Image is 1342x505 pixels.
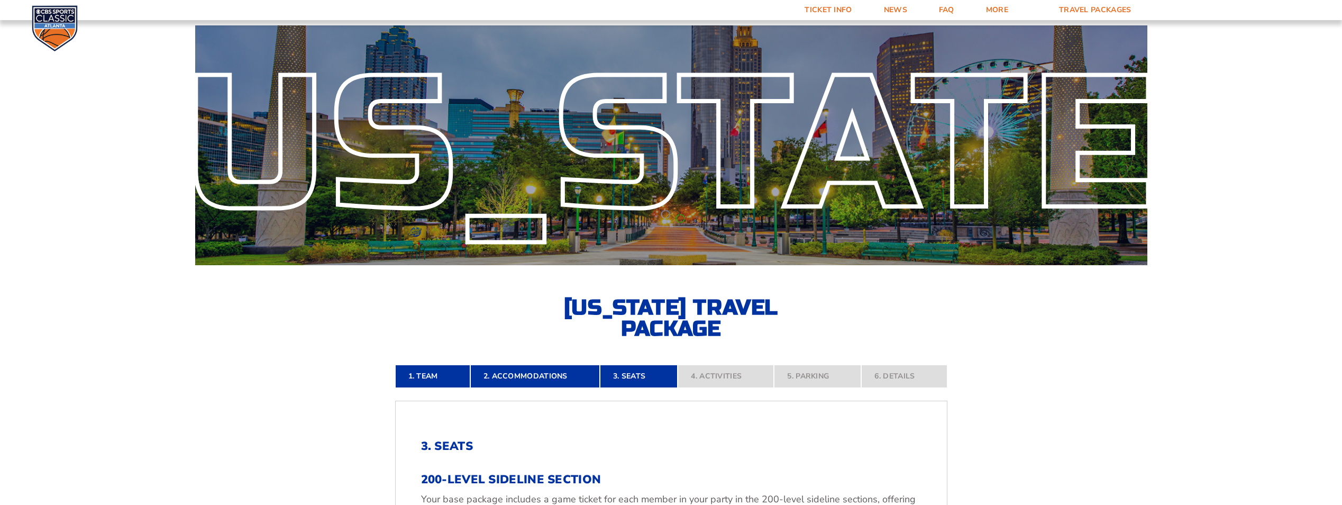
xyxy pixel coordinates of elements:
[421,439,921,453] h2: 3. Seats
[395,365,470,388] a: 1. Team
[32,5,78,51] img: CBS Sports Classic
[421,473,921,486] h3: 200-Level Sideline Section
[470,365,600,388] a: 2. Accommodations
[112,70,1230,221] div: [US_STATE]
[555,297,788,339] h2: [US_STATE] Travel Package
